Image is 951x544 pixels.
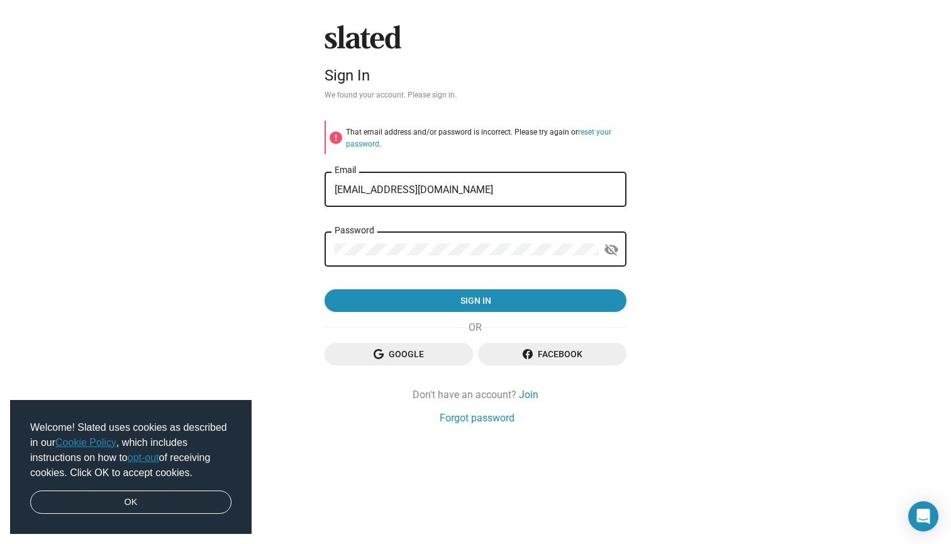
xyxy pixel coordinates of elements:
span: Google [335,343,463,365]
button: Show password [599,238,624,263]
a: Cookie Policy [55,437,116,448]
a: Forgot password [440,411,514,425]
span: Facebook [488,343,616,365]
span: That email address and/or password is incorrect. Please try again or . [346,128,611,148]
mat-icon: error [328,130,343,145]
mat-icon: visibility_off [604,240,619,260]
div: cookieconsent [10,400,252,535]
sl-branding: Sign In [325,25,626,89]
div: Don't have an account? [325,388,626,401]
div: Sign In [325,67,626,84]
button: Facebook [478,343,626,365]
span: Welcome! Slated uses cookies as described in our , which includes instructions on how to of recei... [30,420,231,480]
p: We found your account. Please sign in. [325,91,626,101]
button: Google [325,343,473,365]
a: opt-out [128,452,159,463]
span: Sign in [335,289,616,312]
a: dismiss cookie message [30,491,231,514]
div: Open Intercom Messenger [908,501,938,531]
button: Sign in [325,289,626,312]
a: Join [519,388,538,401]
a: reset your password [346,128,611,148]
